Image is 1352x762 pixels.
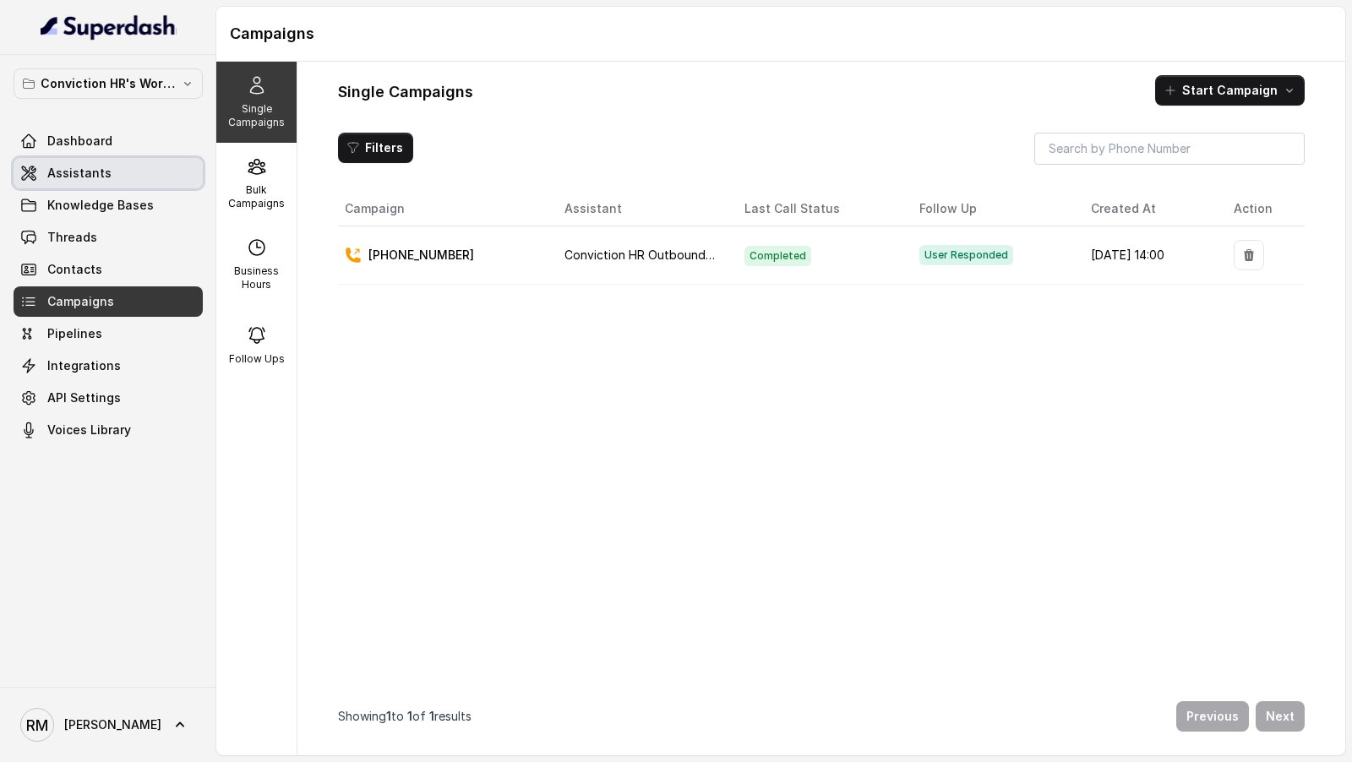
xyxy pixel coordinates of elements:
[14,351,203,381] a: Integrations
[338,708,472,725] p: Showing to of results
[14,68,203,99] button: Conviction HR's Workspace
[368,247,474,264] p: [PHONE_NUMBER]
[14,415,203,445] a: Voices Library
[14,190,203,220] a: Knowledge Bases
[223,264,290,291] p: Business Hours
[338,192,551,226] th: Campaign
[386,709,391,723] span: 1
[1176,701,1249,732] button: Previous
[1155,75,1305,106] button: Start Campaign
[551,192,731,226] th: Assistant
[14,254,203,285] a: Contacts
[14,158,203,188] a: Assistants
[1034,133,1305,165] input: Search by Phone Number
[1077,192,1220,226] th: Created At
[906,192,1077,226] th: Follow Up
[14,222,203,253] a: Threads
[14,701,203,748] a: [PERSON_NAME]
[223,183,290,210] p: Bulk Campaigns
[41,14,177,41] img: light.svg
[429,709,434,723] span: 1
[229,352,285,366] p: Follow Ups
[1077,226,1220,285] td: [DATE] 14:00
[14,286,203,317] a: Campaigns
[1256,701,1305,732] button: Next
[14,126,203,156] a: Dashboard
[744,246,811,266] span: Completed
[731,192,905,226] th: Last Call Status
[14,318,203,349] a: Pipelines
[919,245,1013,265] span: User Responded
[407,709,412,723] span: 1
[14,383,203,413] a: API Settings
[338,79,473,106] h1: Single Campaigns
[338,691,1305,742] nav: Pagination
[1220,192,1305,226] th: Action
[564,248,761,262] span: Conviction HR Outbound Assistant
[41,73,176,94] p: Conviction HR's Workspace
[230,20,1332,47] h1: Campaigns
[223,102,290,129] p: Single Campaigns
[338,133,413,163] button: Filters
